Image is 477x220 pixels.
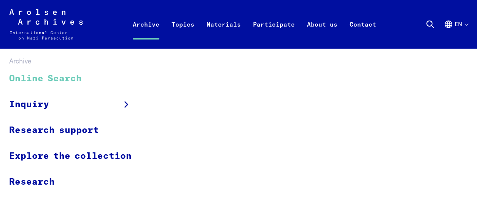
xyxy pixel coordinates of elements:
[9,98,49,111] span: Inquiry
[165,18,200,49] a: Topics
[301,18,343,49] a: About us
[127,18,165,49] a: Archive
[127,9,382,40] nav: Primary
[200,18,247,49] a: Materials
[9,92,142,117] a: Inquiry
[9,117,142,143] a: Research support
[343,18,382,49] a: Contact
[247,18,301,49] a: Participate
[9,143,142,169] a: Explore the collection
[444,20,468,47] button: English, language selection
[9,66,142,195] ul: Archive
[9,66,142,92] a: Online Search
[9,169,142,195] a: Research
